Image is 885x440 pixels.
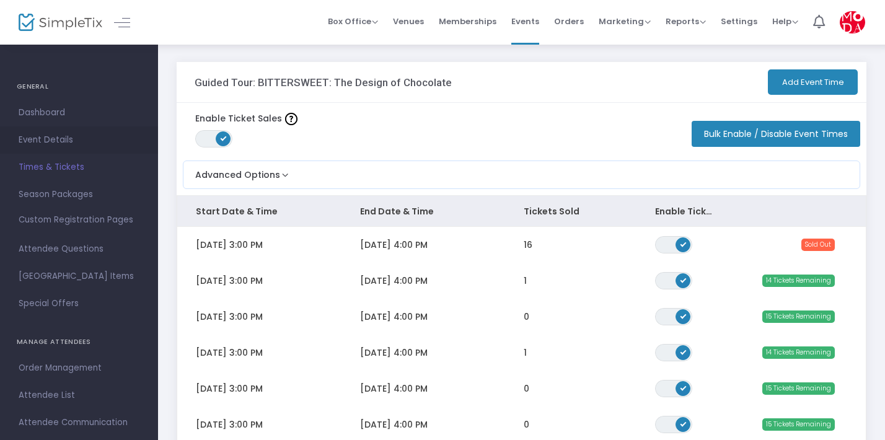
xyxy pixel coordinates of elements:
span: Dashboard [19,105,139,121]
span: Times & Tickets [19,159,139,175]
span: [DATE] 4:00 PM [360,418,428,431]
span: Sold Out [801,239,835,251]
th: End Date & Time [341,196,506,227]
th: Tickets Sold [505,196,636,227]
span: 15 Tickets Remaining [762,382,835,395]
span: 15 Tickets Remaining [762,310,835,323]
h4: MANAGE ATTENDEES [17,330,141,354]
span: 1 [524,346,527,359]
span: [DATE] 4:00 PM [360,275,428,287]
span: 1 [524,275,527,287]
span: 0 [524,310,529,323]
span: Events [511,6,539,37]
span: Attendee List [19,387,139,403]
span: [DATE] 4:00 PM [360,346,428,359]
span: [DATE] 4:00 PM [360,382,428,395]
span: 14 Tickets Remaining [762,275,835,287]
span: [DATE] 3:00 PM [196,418,263,431]
span: ON [680,312,686,319]
span: Venues [393,6,424,37]
span: Reports [666,15,706,27]
span: [DATE] 3:00 PM [196,239,263,251]
span: Event Details [19,132,139,148]
span: 0 [524,382,529,395]
span: ON [680,240,686,247]
span: Attendee Questions [19,241,139,257]
span: [DATE] 3:00 PM [196,275,263,287]
span: Memberships [439,6,496,37]
span: Orders [554,6,584,37]
span: Settings [721,6,757,37]
span: Season Packages [19,187,139,203]
span: 14 Tickets Remaining [762,346,835,359]
span: Help [772,15,798,27]
span: Special Offers [19,296,139,312]
label: Enable Ticket Sales [195,112,297,125]
span: ON [680,384,686,390]
span: Custom Registration Pages [19,214,133,226]
span: [DATE] 3:00 PM [196,382,263,395]
span: Order Management [19,360,139,376]
span: [DATE] 4:00 PM [360,310,428,323]
th: Start Date & Time [177,196,341,227]
span: Attendee Communication [19,415,139,431]
span: 15 Tickets Remaining [762,418,835,431]
button: Bulk Enable / Disable Event Times [692,121,860,147]
img: question-mark [285,113,297,125]
span: ON [680,348,686,354]
span: [DATE] 3:00 PM [196,310,263,323]
h3: Guided Tour: BITTERSWEET: The Design of Chocolate [195,76,452,89]
span: 0 [524,418,529,431]
span: [GEOGRAPHIC_DATA] Items [19,268,139,284]
span: [DATE] 3:00 PM [196,346,263,359]
button: Advanced Options [183,161,291,182]
th: Enable Ticket Sales [636,196,735,227]
span: Marketing [599,15,651,27]
h4: GENERAL [17,74,141,99]
span: Box Office [328,15,378,27]
span: [DATE] 4:00 PM [360,239,428,251]
span: ON [680,276,686,283]
span: ON [680,420,686,426]
button: Add Event Time [768,69,858,95]
span: ON [221,135,227,141]
span: 16 [524,239,532,251]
